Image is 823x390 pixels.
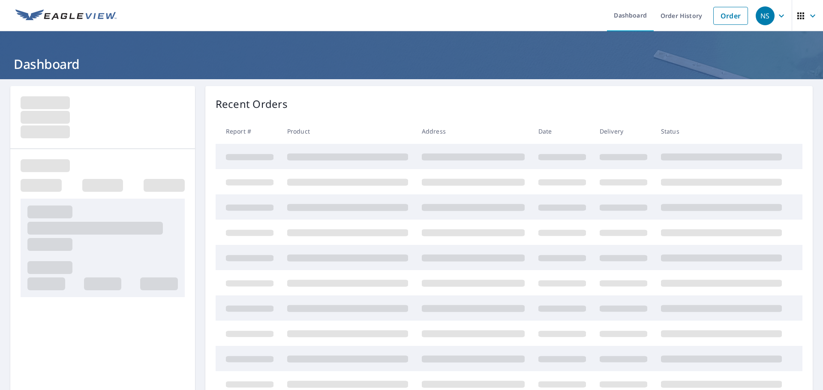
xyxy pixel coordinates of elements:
[756,6,775,25] div: NS
[15,9,117,22] img: EV Logo
[713,7,748,25] a: Order
[216,96,288,112] p: Recent Orders
[415,119,532,144] th: Address
[532,119,593,144] th: Date
[10,55,813,73] h1: Dashboard
[654,119,789,144] th: Status
[593,119,654,144] th: Delivery
[216,119,280,144] th: Report #
[280,119,415,144] th: Product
